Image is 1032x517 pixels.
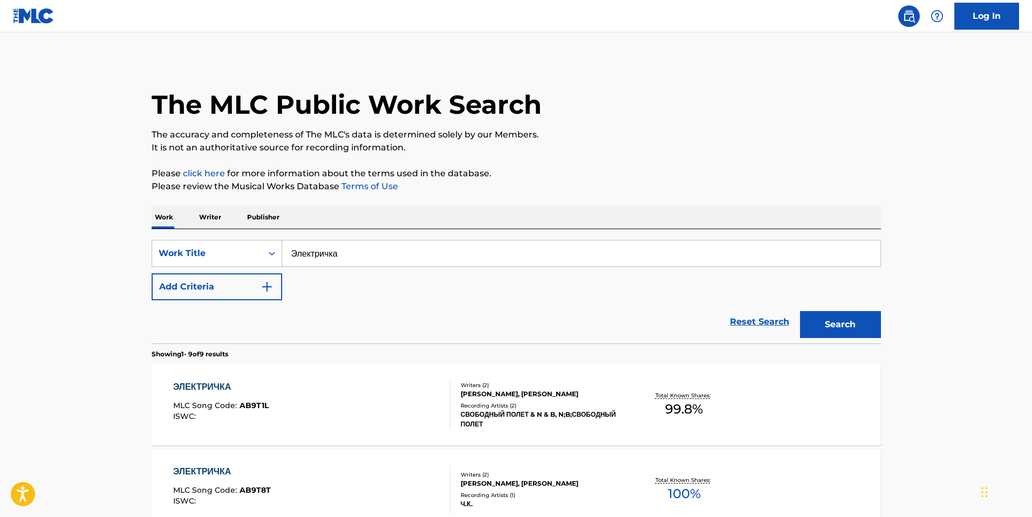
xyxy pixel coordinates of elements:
[152,88,542,121] h1: The MLC Public Work Search
[655,476,713,484] p: Total Known Shares:
[244,206,283,229] p: Publisher
[981,476,988,508] div: Drag
[173,411,199,421] span: ISWC :
[152,167,881,180] p: Please for more information about the terms used in the database.
[461,491,624,499] div: Recording Artists ( 1 )
[240,401,269,410] span: AB9T1L
[898,5,920,27] a: Public Search
[196,206,224,229] p: Writer
[173,485,240,495] span: MLC Song Code :
[461,479,624,488] div: [PERSON_NAME], [PERSON_NAME]
[725,310,795,334] a: Reset Search
[152,273,282,300] button: Add Criteria
[152,349,228,359] p: Showing 1 - 9 of 9 results
[461,402,624,410] div: Recording Artists ( 2 )
[173,401,240,410] span: MLC Song Code :
[173,465,271,478] div: ЭЛЕКТРИЧКА
[152,128,881,141] p: The accuracy and completeness of The MLC's data is determined solely by our Members.
[173,381,269,394] div: ЭЛЕКТРИЧКА
[655,391,713,399] p: Total Known Shares:
[152,141,881,154] p: It is not an authoritative source for recording information.
[152,180,881,193] p: Please review the Musical Works Database
[668,484,701,504] span: 100 %
[183,168,225,178] a: click here
[461,499,624,509] div: Ч.К.
[461,471,624,479] div: Writers ( 2 )
[978,465,1032,517] iframe: Chat Widget
[152,206,176,229] p: Work
[461,389,624,399] div: [PERSON_NAME], [PERSON_NAME]
[13,8,54,24] img: MLC Logo
[954,3,1019,30] a: Log In
[461,381,624,389] div: Writers ( 2 )
[800,311,881,338] button: Search
[152,240,881,343] form: Search Form
[173,496,199,506] span: ISWC :
[931,10,944,23] img: help
[261,280,274,293] img: 9d2ae6d4665cec9f34b9.svg
[903,10,915,23] img: search
[926,5,948,27] div: Help
[159,247,256,260] div: Work Title
[240,485,271,495] span: AB9T8T
[339,181,398,191] a: Terms of Use
[152,364,881,445] a: ЭЛЕКТРИЧКАMLC Song Code:AB9T1LISWC:Writers (2)[PERSON_NAME], [PERSON_NAME]Recording Artists (2)СВ...
[461,410,624,429] div: СВОБОДНЫЙ ПОЛЕТ & N & B, N;B;СВОБОДНЫЙ ПОЛЕТ
[665,399,703,419] span: 99.8 %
